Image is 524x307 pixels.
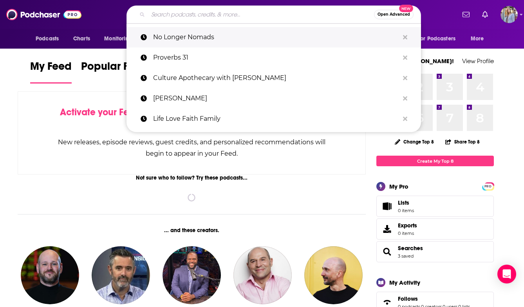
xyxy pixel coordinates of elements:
button: open menu [30,31,69,46]
a: Show notifications dropdown [459,8,473,21]
a: My Feed [30,60,72,84]
p: Culture Apothecary with Alex Clark [153,68,399,88]
a: Searches [398,245,423,252]
p: Life Love Faith Family [153,109,399,129]
button: Change Top 8 [390,137,439,147]
a: Create My Top 8 [376,156,494,166]
button: open menu [413,31,467,46]
span: Podcasts [36,33,59,44]
a: Life Love Faith Family [126,109,421,129]
img: Vincent Moscato [233,246,291,304]
span: Lists [398,199,414,206]
p: Proverbs 31 [153,47,399,68]
span: Monitoring [104,33,132,44]
a: Searches [379,246,395,257]
img: Femi Abebefe [163,246,220,304]
span: Popular Feed [81,60,148,78]
span: Lists [379,201,395,212]
a: Charts [68,31,95,46]
button: Open AdvancedNew [374,10,414,19]
img: Joseph Donyo [304,246,362,304]
span: 0 items [398,208,414,213]
img: Wes Reynolds [21,246,79,304]
span: Exports [379,223,395,234]
p: Zach Clinton [153,88,399,109]
a: Follows [398,295,470,302]
button: open menu [465,31,494,46]
div: My Activity [389,279,420,286]
span: 0 items [398,231,417,236]
div: Search podcasts, credits, & more... [126,5,421,24]
a: Lists [376,196,494,217]
span: New [399,5,413,12]
img: Dave Ross [92,246,150,304]
button: Share Top 8 [445,134,480,149]
span: For Podcasters [418,33,455,44]
span: More [471,33,484,44]
button: Show profile menu [501,6,518,23]
a: Proverbs 31 [126,47,421,68]
span: Logged in as JFMuntsinger [501,6,518,23]
a: Culture Apothecary with [PERSON_NAME] [126,68,421,88]
span: Open Advanced [378,13,410,16]
span: Searches [376,241,494,262]
img: User Profile [501,6,518,23]
span: Lists [398,199,409,206]
span: My Feed [30,60,72,78]
div: My Pro [389,183,408,190]
div: Not sure who to follow? Try these podcasts... [18,174,366,181]
a: [PERSON_NAME] [126,88,421,109]
span: Charts [73,33,90,44]
div: Open Intercom Messenger [497,265,516,283]
a: 3 saved [398,253,414,259]
div: ... and these creators. [18,227,366,234]
img: Podchaser - Follow, Share and Rate Podcasts [6,7,81,22]
span: Exports [398,222,417,229]
a: Popular Feed [81,60,148,84]
input: Search podcasts, credits, & more... [148,8,374,21]
div: New releases, episode reviews, guest credits, and personalized recommendations will begin to appe... [57,136,326,159]
p: No Longer Nomads [153,27,399,47]
a: Exports [376,218,494,240]
a: Show notifications dropdown [479,8,491,21]
div: by following Podcasts, Creators, Lists, and other Users! [57,107,326,129]
span: Activate your Feed [60,106,140,118]
button: open menu [99,31,142,46]
span: Follows [398,295,418,302]
a: View Profile [462,57,494,65]
a: No Longer Nomads [126,27,421,47]
a: PRO [483,183,493,189]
